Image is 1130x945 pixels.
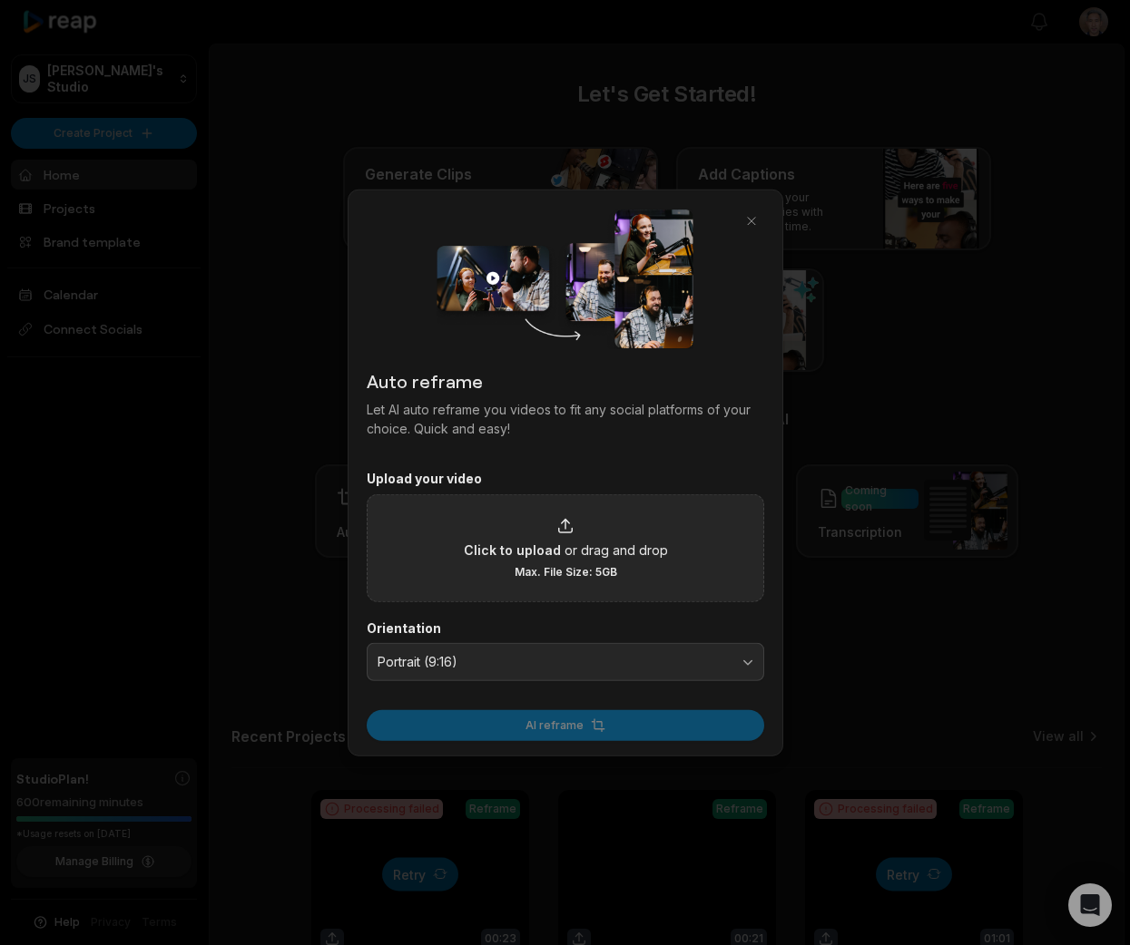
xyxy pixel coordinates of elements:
[367,471,764,487] label: Upload your video
[564,540,667,559] span: or drag and drop
[378,654,728,670] span: Portrait (9:16)
[514,564,616,579] span: Max. File Size: 5GB
[367,619,764,636] label: Orientation
[437,209,693,349] img: auto_reframe_dialog.png
[367,643,764,681] button: Portrait (9:16)
[367,400,764,438] p: Let AI auto reframe you videos to fit any social platforms of your choice. Quick and easy!
[367,367,764,395] h2: Auto reframe
[463,540,560,559] span: Click to upload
